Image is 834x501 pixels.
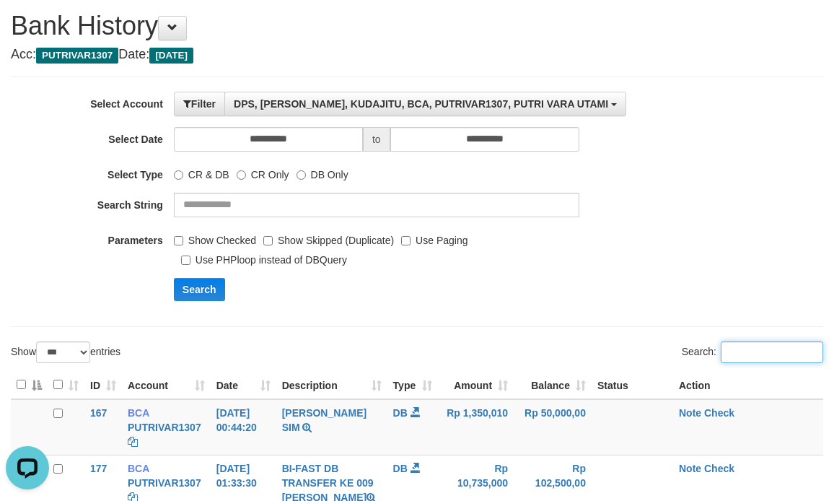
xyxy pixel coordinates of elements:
label: Use PHPloop instead of DBQuery [181,248,347,267]
td: [DATE] 00:44:20 [211,399,276,456]
label: Show Skipped (Duplicate) [263,228,394,248]
span: DB [393,407,408,419]
label: Search: [682,341,823,363]
span: BCA [128,407,149,419]
span: PUTRIVAR1307 [36,48,118,64]
button: Search [174,278,225,301]
a: Note [679,463,701,474]
input: CR & DB [174,170,183,180]
th: Action [673,371,823,399]
span: BCA [128,463,149,474]
th: Date: activate to sort column ascending [211,371,276,399]
select: Showentries [36,341,90,363]
span: 177 [90,463,107,474]
span: 167 [90,407,107,419]
input: Show Skipped (Duplicate) [263,236,273,245]
th: Amount: activate to sort column ascending [438,371,514,399]
span: DB [393,463,408,474]
label: Show Checked [174,228,256,248]
label: DB Only [297,162,348,182]
th: Type: activate to sort column ascending [387,371,438,399]
span: DPS, [PERSON_NAME], KUDAJITU, BCA, PUTRIVAR1307, PUTRI VARA UTAMI [234,98,608,110]
label: Show entries [11,341,120,363]
input: Use PHPloop instead of DBQuery [181,256,190,265]
a: Check [704,463,734,474]
a: PUTRIVAR1307 [128,422,201,433]
input: Use Paging [401,236,411,245]
label: CR Only [237,162,289,182]
input: CR Only [237,170,246,180]
span: [DATE] [149,48,193,64]
button: Open LiveChat chat widget [6,6,49,49]
input: DB Only [297,170,306,180]
a: Check [704,407,734,419]
span: to [363,127,390,152]
th: Description: activate to sort column ascending [276,371,387,399]
th: Status [592,371,673,399]
th: : activate to sort column ascending [48,371,84,399]
th: Account: activate to sort column ascending [122,371,211,399]
input: Search: [721,341,823,363]
a: Copy PUTRIVAR1307 to clipboard [128,436,138,448]
input: Show Checked [174,236,183,245]
label: CR & DB [174,162,229,182]
a: Note [679,407,701,419]
button: Filter [174,92,225,116]
label: Use Paging [401,228,468,248]
button: DPS, [PERSON_NAME], KUDAJITU, BCA, PUTRIVAR1307, PUTRI VARA UTAMI [224,92,626,116]
a: [PERSON_NAME] SIM [282,407,366,433]
th: : activate to sort column descending [11,371,48,399]
h4: Acc: Date: [11,48,823,62]
th: Balance: activate to sort column ascending [514,371,592,399]
h1: Bank History [11,12,823,40]
th: ID: activate to sort column ascending [84,371,122,399]
td: Rp 1,350,010 [438,399,514,456]
td: Rp 50,000,00 [514,399,592,456]
a: PUTRIVAR1307 [128,477,201,489]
